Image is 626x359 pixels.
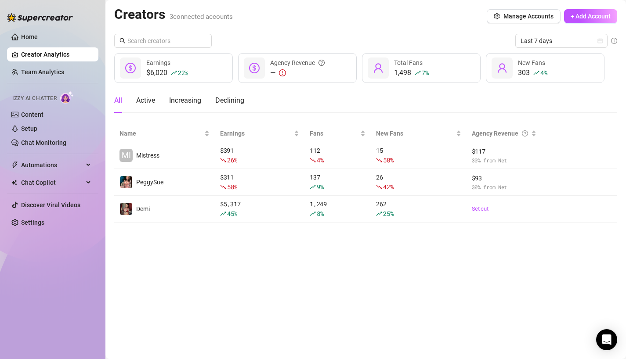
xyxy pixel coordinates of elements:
[371,125,466,142] th: New Fans
[21,219,44,226] a: Settings
[227,183,237,191] span: 58 %
[136,205,150,212] span: Demi
[522,129,528,138] span: question-circle
[422,68,428,77] span: 7 %
[114,6,233,23] h2: Creators
[220,129,292,138] span: Earnings
[472,173,537,183] span: $ 93
[270,58,325,68] div: Agency Revenue
[125,63,136,73] span: dollar-circle
[318,58,325,68] span: question-circle
[597,38,603,43] span: calendar
[317,156,323,164] span: 4 %
[21,139,66,146] a: Chat Monitoring
[373,63,384,73] span: user
[119,38,126,44] span: search
[518,68,547,78] div: 303
[376,146,461,165] div: 15
[227,156,237,164] span: 26 %
[376,129,454,138] span: New Fans
[310,184,316,190] span: rise
[11,162,18,169] span: thunderbolt
[178,68,188,77] span: 22 %
[611,38,617,44] span: info-circle
[215,125,304,142] th: Earnings
[376,172,461,192] div: 26
[220,199,299,219] div: $ 5,317
[220,157,226,163] span: fall
[21,47,91,61] a: Creator Analytics
[310,146,365,165] div: 112
[114,125,215,142] th: Name
[383,209,393,218] span: 25 %
[169,95,201,106] div: Increasing
[310,157,316,163] span: fall
[533,70,539,76] span: rise
[120,176,132,188] img: PeggySue
[540,68,547,77] span: 4 %
[227,209,237,218] span: 45 %
[136,95,155,106] div: Active
[170,13,233,21] span: 3 connected accounts
[376,157,382,163] span: fall
[21,68,64,75] a: Team Analytics
[394,68,428,78] div: 1,498
[215,95,244,106] div: Declining
[571,13,611,20] span: + Add Account
[114,95,122,106] div: All
[494,13,500,19] span: setting
[7,13,73,22] img: logo-BBDzfeDw.svg
[136,152,159,159] span: Mistress
[146,68,188,78] div: $6,020
[472,129,530,138] div: Agency Revenue
[497,63,507,73] span: user
[304,125,371,142] th: Fans
[310,199,365,219] div: 1,249
[472,183,537,191] span: 30 % from Net
[521,34,602,47] span: Last 7 days
[310,172,365,192] div: 137
[472,205,537,213] a: Set cut
[317,183,323,191] span: 9 %
[171,70,177,76] span: rise
[136,179,163,186] span: PeggySue
[220,146,299,165] div: $ 391
[21,111,43,118] a: Content
[383,156,393,164] span: 58 %
[21,201,80,208] a: Discover Viral Videos
[122,149,131,162] span: MI
[376,199,461,219] div: 262
[21,158,83,172] span: Automations
[249,63,260,73] span: dollar-circle
[119,129,203,138] span: Name
[376,211,382,217] span: rise
[317,209,323,218] span: 8 %
[415,70,421,76] span: rise
[279,69,286,76] span: exclamation-circle
[60,91,74,104] img: AI Chatter
[487,9,561,23] button: Manage Accounts
[21,125,37,132] a: Setup
[376,184,382,190] span: fall
[146,59,170,66] span: Earnings
[518,59,545,66] span: New Fans
[127,36,199,46] input: Search creators
[383,183,393,191] span: 42 %
[270,68,325,78] div: —
[472,156,537,165] span: 30 % from Net
[21,176,83,190] span: Chat Copilot
[310,129,358,138] span: Fans
[220,184,226,190] span: fall
[310,211,316,217] span: rise
[220,211,226,217] span: rise
[11,179,17,186] img: Chat Copilot
[21,33,38,40] a: Home
[564,9,617,23] button: + Add Account
[220,172,299,192] div: $ 311
[12,94,57,103] span: Izzy AI Chatter
[503,13,554,20] span: Manage Accounts
[120,203,132,215] img: Demi
[472,147,537,156] span: $ 117
[596,329,617,350] div: Open Intercom Messenger
[394,59,423,66] span: Total Fans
